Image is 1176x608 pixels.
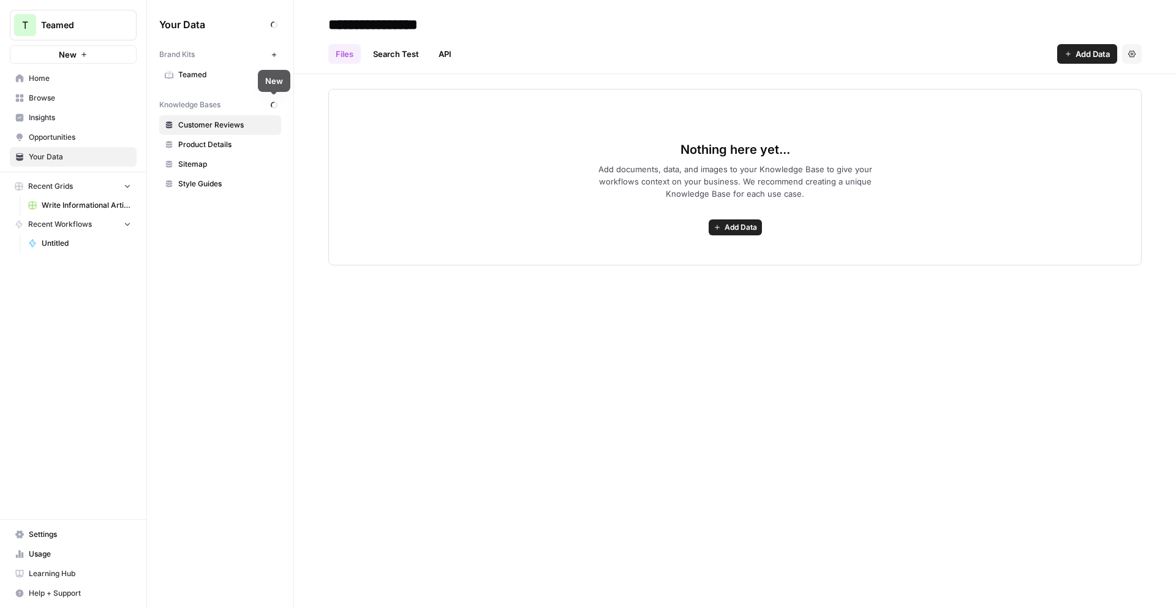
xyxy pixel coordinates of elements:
span: Opportunities [29,132,131,143]
img: Profile image for Steven [35,7,55,26]
a: Write Informational Article [23,196,137,215]
li: Diagnose and get solutions to errors quickly [29,275,191,298]
b: AirOps Copilot is now live in your workflow builder! [20,176,180,198]
a: Customer Reviews [159,115,281,135]
a: Your Data [10,147,137,167]
a: API [431,44,459,64]
span: Add Data [725,222,757,233]
span: Usage [29,549,131,560]
a: Opportunities [10,127,137,147]
a: Insights [10,108,137,127]
span: Nothing here yet... [680,141,790,158]
li: Generate prompts and code [29,301,191,313]
button: Recent Workflows [10,215,137,234]
button: Recent Grids [10,177,137,196]
button: Upload attachment [19,401,29,411]
button: Emoji picker [39,401,48,411]
span: Your Data [159,17,266,32]
a: Settings [10,525,137,544]
b: Use it to : [20,206,67,216]
button: New [10,45,137,64]
p: Active over [DATE] [59,15,134,28]
span: Help + Support [29,588,131,599]
span: Write Informational Article [42,200,131,211]
span: Add Data [1076,48,1110,60]
button: Start recording [78,401,88,411]
div: Play videoAirOps Copilot is now live in your workflow builder!Use it to :Improve, debug, and opti... [10,33,201,350]
span: Untitled [42,238,131,249]
span: Add documents, data, and images to your Knowledge Base to give your workflows context on your bus... [578,163,892,200]
span: Settings [29,529,131,540]
button: go back [8,5,31,28]
span: Customer Reviews [178,120,276,131]
span: T [22,18,28,32]
a: Product Details [159,135,281,154]
button: Help + Support [10,583,137,603]
li: Improve, debug, and optimize your workflows [29,224,191,246]
div: Steven says… [10,33,235,377]
a: Home [10,69,137,88]
button: Gif picker [58,401,68,411]
a: Learning Hub [10,564,137,583]
button: Workspace: Teamed [10,10,137,40]
span: Product Details [178,139,276,150]
span: Insights [29,112,131,123]
h1: [PERSON_NAME] [59,6,139,15]
li: Understand how workflows work without sifting through prompts [29,249,191,272]
span: Browse [29,93,131,104]
a: Browse [10,88,137,108]
div: Give it a try, and stay tuned for exciting updates! [20,319,191,343]
div: [PERSON_NAME] • 13m ago [20,352,123,360]
span: Your Data [29,151,131,162]
textarea: Message… [10,376,235,397]
a: Files [328,44,361,64]
span: Recent Grids [28,181,73,192]
button: Add Data [1057,44,1117,64]
a: Untitled [23,234,137,253]
a: Search Test [366,44,426,64]
button: Send a message… [210,397,230,416]
a: Teamed [159,65,281,85]
span: Knowledge Bases [159,99,221,110]
span: Teamed [41,19,115,31]
span: New [59,48,77,61]
span: Brand Kits [159,49,195,60]
a: Usage [10,544,137,564]
span: Learning Hub [29,568,131,579]
div: Close [215,5,237,27]
a: Style Guides [159,174,281,194]
a: Sitemap [159,154,281,174]
span: Teamed [178,69,276,80]
button: Add Data [709,219,762,235]
span: Sitemap [178,159,276,170]
button: Home [192,5,215,28]
span: Style Guides [178,178,276,189]
span: Home [29,73,131,84]
span: Recent Workflows [28,219,92,230]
